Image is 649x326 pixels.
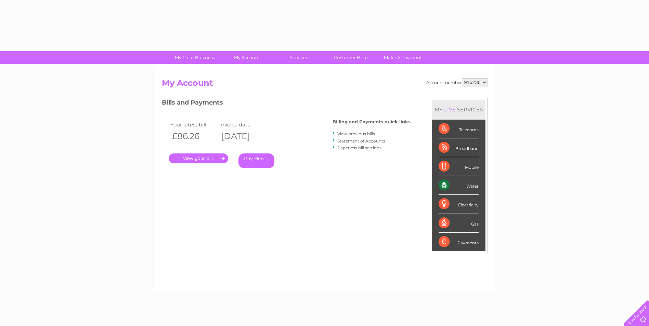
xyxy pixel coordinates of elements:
[432,100,485,119] div: MY SERVICES
[162,98,411,110] h3: Bills and Payments
[439,138,479,157] div: Broadband
[337,138,385,144] a: Statement of Accounts
[439,214,479,233] div: Gas
[323,51,379,64] a: Customer Help
[439,157,479,176] div: Mobile
[439,195,479,214] div: Electricity
[426,78,488,86] div: Account number
[169,153,228,163] a: .
[169,120,218,129] td: Your latest bill
[218,129,267,143] th: [DATE]
[271,51,327,64] a: Services
[439,176,479,195] div: Water
[238,153,274,168] a: Pay Here
[218,120,267,129] td: Invoice date
[337,131,375,136] a: View previous bills
[169,129,218,143] th: £86.26
[219,51,275,64] a: My Account
[375,51,431,64] a: Make A Payment
[443,106,457,113] div: LIVE
[439,233,479,251] div: Payments
[162,78,488,91] h2: My Account
[439,120,479,138] div: Telecoms
[333,119,411,124] h4: Billing and Payments quick links
[167,51,223,64] a: My Clear Business
[337,145,381,150] a: Paperless bill settings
